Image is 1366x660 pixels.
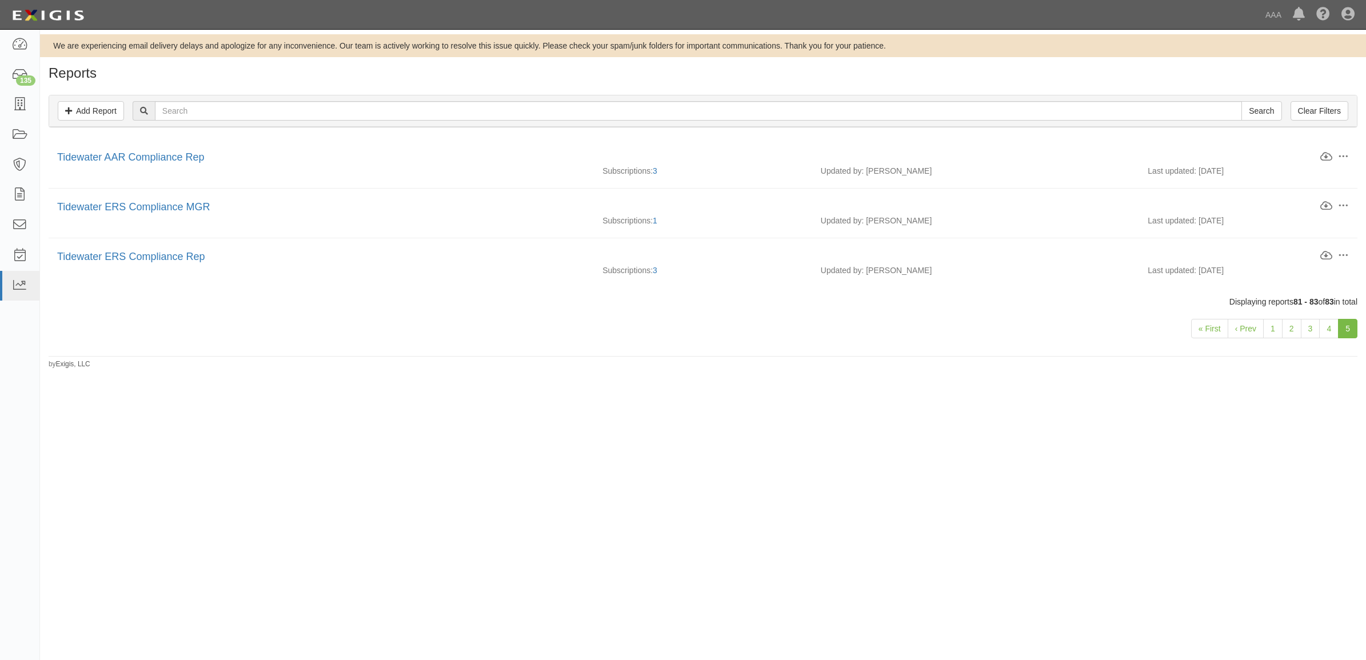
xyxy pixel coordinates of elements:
a: 3 [653,266,657,275]
a: Tidewater ERS Compliance Rep [57,251,205,262]
div: Subscriptions: [594,165,812,177]
a: « First [1191,319,1228,338]
a: 3 [1301,319,1320,338]
div: Subscriptions: [594,215,812,226]
input: Search [1241,101,1281,121]
div: Tidewater ERS Compliance Rep [57,250,1320,265]
div: Tidewater ERS Compliance MGR [57,200,1320,215]
a: ‹ Prev [1228,319,1264,338]
a: Exigis, LLC [56,360,90,368]
div: Tidewater AAR Compliance Rep [57,150,1320,165]
a: 4 [1319,319,1339,338]
a: Tidewater AAR Compliance Rep [57,151,204,163]
div: Displaying reports of in total [40,296,1366,307]
a: Add Report [58,101,124,121]
img: logo-5460c22ac91f19d4615b14bd174203de0afe785f0fc80cf4dbbc73dc1793850b.png [9,5,87,26]
a: 2 [1282,319,1301,338]
a: 5 [1338,319,1357,338]
div: 135 [16,75,35,86]
a: 1 [1263,319,1283,338]
a: AAA [1260,3,1287,26]
i: Help Center - Complianz [1316,8,1330,22]
a: Download [1320,250,1333,262]
div: We are experiencing email delivery delays and apologize for any inconvenience. Our team is active... [40,40,1366,51]
input: Search [155,101,1242,121]
div: Updated by: [PERSON_NAME] [812,215,1140,226]
a: Clear Filters [1291,101,1348,121]
b: 83 [1325,297,1334,306]
a: Tidewater ERS Compliance MGR [57,201,210,213]
a: Download [1320,200,1333,213]
div: Subscriptions: [594,265,812,276]
a: 3 [653,166,657,175]
div: Last updated: [DATE] [1139,165,1357,177]
small: by [49,359,90,369]
div: Last updated: [DATE] [1139,215,1357,226]
div: Updated by: [PERSON_NAME] [812,165,1140,177]
a: Download [1320,151,1333,163]
div: Last updated: [DATE] [1139,265,1357,276]
a: 1 [653,216,657,225]
div: Updated by: [PERSON_NAME] [812,265,1140,276]
b: 81 - 83 [1293,297,1319,306]
h1: Reports [49,66,1357,81]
